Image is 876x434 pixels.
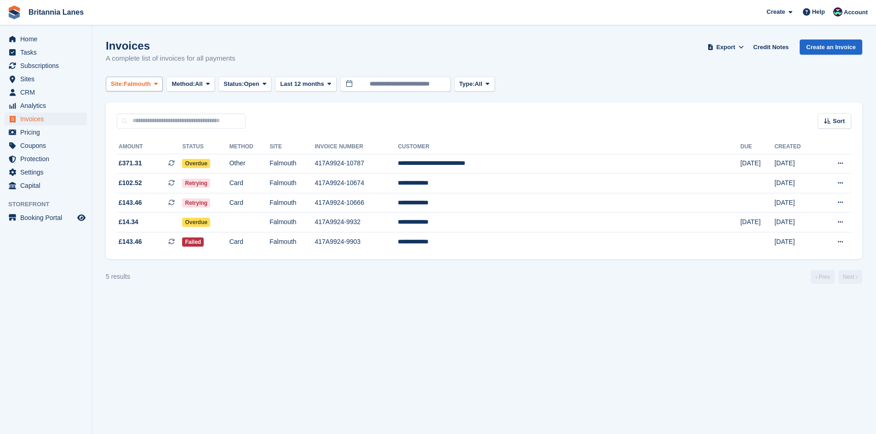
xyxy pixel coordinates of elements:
[774,193,819,213] td: [DATE]
[833,7,842,17] img: Kirsty Miles
[218,77,271,92] button: Status: Open
[244,79,259,89] span: Open
[119,217,138,227] span: £14.34
[280,79,324,89] span: Last 12 months
[25,5,87,20] a: Britannia Lanes
[20,152,75,165] span: Protection
[5,46,87,59] a: menu
[5,166,87,179] a: menu
[119,237,142,247] span: £143.46
[5,73,87,85] a: menu
[269,193,315,213] td: Falmouth
[5,179,87,192] a: menu
[774,174,819,193] td: [DATE]
[315,174,398,193] td: 417A9924-10674
[5,113,87,125] a: menu
[740,213,774,232] td: [DATE]
[740,140,774,154] th: Due
[774,140,819,154] th: Created
[20,139,75,152] span: Coupons
[182,140,229,154] th: Status
[182,237,204,247] span: Failed
[774,232,819,252] td: [DATE]
[20,33,75,45] span: Home
[269,213,315,232] td: Falmouth
[459,79,475,89] span: Type:
[800,39,862,55] a: Create an Invoice
[833,117,845,126] span: Sort
[5,59,87,72] a: menu
[166,77,215,92] button: Method: All
[705,39,746,55] button: Export
[76,212,87,223] a: Preview store
[315,232,398,252] td: 417A9924-9903
[20,73,75,85] span: Sites
[117,140,182,154] th: Amount
[5,152,87,165] a: menu
[20,99,75,112] span: Analytics
[838,270,862,284] a: Next
[716,43,735,52] span: Export
[750,39,792,55] a: Credit Notes
[315,213,398,232] td: 417A9924-9932
[20,179,75,192] span: Capital
[844,8,868,17] span: Account
[809,270,864,284] nav: Page
[106,39,235,52] h1: Invoices
[229,232,270,252] td: Card
[269,140,315,154] th: Site
[124,79,151,89] span: Falmouth
[229,154,270,174] td: Other
[20,46,75,59] span: Tasks
[106,53,235,64] p: A complete list of invoices for all payments
[229,193,270,213] td: Card
[269,174,315,193] td: Falmouth
[119,198,142,208] span: £143.46
[119,158,142,168] span: £371.31
[8,200,92,209] span: Storefront
[182,218,210,227] span: Overdue
[774,154,819,174] td: [DATE]
[20,166,75,179] span: Settings
[315,140,398,154] th: Invoice Number
[182,179,210,188] span: Retrying
[20,59,75,72] span: Subscriptions
[269,154,315,174] td: Falmouth
[7,6,21,19] img: stora-icon-8386f47178a22dfd0bd8f6a31ec36ba5ce8667c1dd55bd0f319d3a0aa187defe.svg
[5,211,87,224] a: menu
[767,7,785,17] span: Create
[315,154,398,174] td: 417A9924-10787
[269,232,315,252] td: Falmouth
[774,213,819,232] td: [DATE]
[182,198,210,208] span: Retrying
[5,86,87,99] a: menu
[172,79,195,89] span: Method:
[223,79,244,89] span: Status:
[811,270,835,284] a: Previous
[111,79,124,89] span: Site:
[20,126,75,139] span: Pricing
[20,86,75,99] span: CRM
[475,79,482,89] span: All
[229,140,270,154] th: Method
[106,77,163,92] button: Site: Falmouth
[182,159,210,168] span: Overdue
[5,139,87,152] a: menu
[20,211,75,224] span: Booking Portal
[454,77,495,92] button: Type: All
[20,113,75,125] span: Invoices
[119,178,142,188] span: £102.52
[5,33,87,45] a: menu
[5,99,87,112] a: menu
[195,79,203,89] span: All
[5,126,87,139] a: menu
[398,140,740,154] th: Customer
[740,154,774,174] td: [DATE]
[106,272,130,282] div: 5 results
[275,77,336,92] button: Last 12 months
[315,193,398,213] td: 417A9924-10666
[812,7,825,17] span: Help
[229,174,270,193] td: Card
